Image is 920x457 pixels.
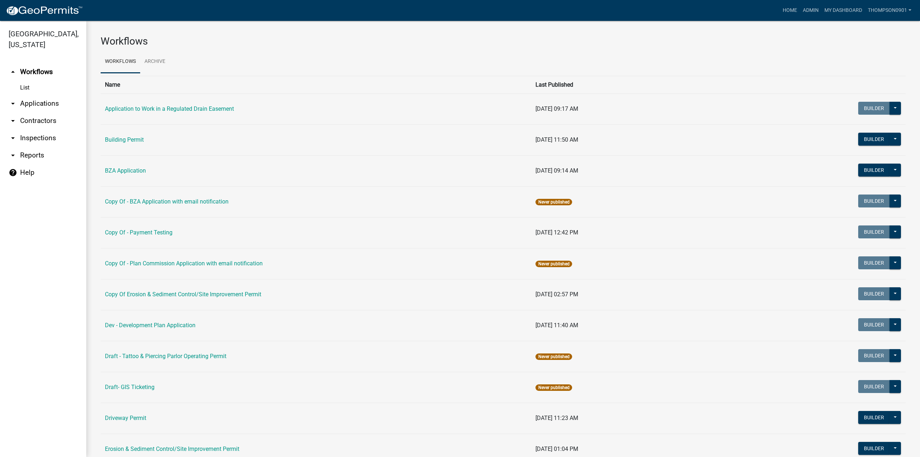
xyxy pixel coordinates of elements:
button: Builder [858,287,890,300]
button: Builder [858,225,890,238]
button: Builder [858,349,890,362]
button: Builder [858,133,890,146]
a: Archive [140,50,170,73]
a: Copy Of - BZA Application with email notification [105,198,229,205]
span: [DATE] 11:23 AM [535,415,578,421]
button: Builder [858,195,890,207]
th: Name [101,76,531,93]
a: Draft- GIS Ticketing [105,384,155,390]
a: Copy Of - Payment Testing [105,229,172,236]
button: Builder [858,102,890,115]
h3: Workflows [101,35,906,47]
button: Builder [858,318,890,331]
span: Never published [535,261,572,267]
i: help [9,168,17,177]
span: [DATE] 01:04 PM [535,445,578,452]
i: arrow_drop_down [9,134,17,142]
a: Erosion & Sediment Control/Site Improvement Permit [105,445,239,452]
span: [DATE] 11:50 AM [535,136,578,143]
i: arrow_drop_down [9,99,17,108]
a: Home [780,4,800,17]
a: thompson0901 [865,4,914,17]
a: My Dashboard [822,4,865,17]
th: Last Published [531,76,770,93]
a: BZA Application [105,167,146,174]
i: arrow_drop_down [9,151,17,160]
button: Builder [858,442,890,455]
span: Never published [535,199,572,205]
span: Never published [535,384,572,391]
a: Admin [800,4,822,17]
button: Builder [858,256,890,269]
a: Driveway Permit [105,415,146,421]
span: [DATE] 09:17 AM [535,105,578,112]
span: [DATE] 02:57 PM [535,291,578,298]
button: Builder [858,380,890,393]
i: arrow_drop_down [9,116,17,125]
i: arrow_drop_up [9,68,17,76]
a: Copy Of Erosion & Sediment Control/Site Improvement Permit [105,291,261,298]
span: [DATE] 12:42 PM [535,229,578,236]
a: Dev - Development Plan Application [105,322,195,329]
button: Builder [858,164,890,177]
a: Copy Of - Plan Commission Application with email notification [105,260,263,267]
a: Draft - Tattoo & Piercing Parlor Operating Permit [105,353,226,360]
span: [DATE] 11:40 AM [535,322,578,329]
span: Never published [535,353,572,360]
a: Workflows [101,50,140,73]
a: Application to Work in a Regulated Drain Easement [105,105,234,112]
button: Builder [858,411,890,424]
span: [DATE] 09:14 AM [535,167,578,174]
a: Building Permit [105,136,144,143]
